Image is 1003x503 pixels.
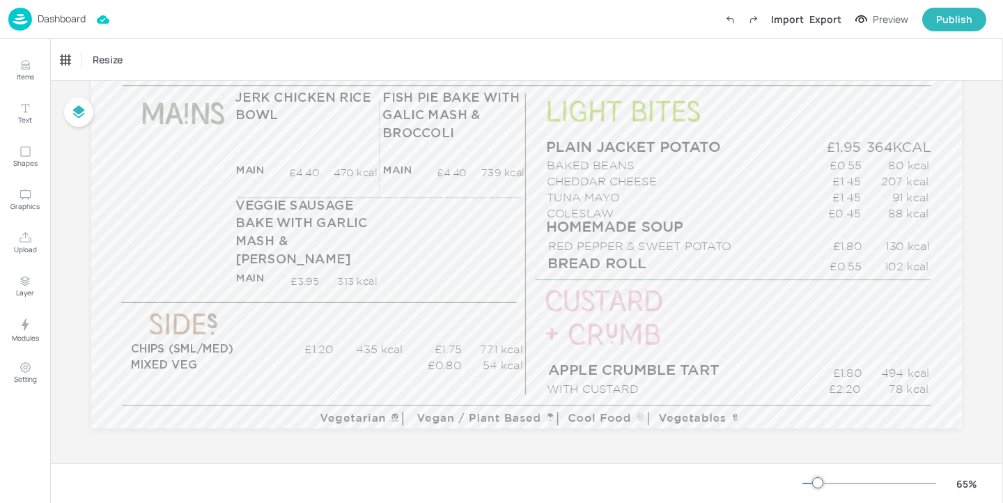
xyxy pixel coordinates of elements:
[881,175,928,187] span: 207 kcal
[832,175,860,187] span: £1.45
[950,477,983,491] div: 65 %
[304,343,333,355] span: £1.20
[828,207,861,219] span: £0.45
[548,363,719,378] span: APPLE CRUMBLE TART
[922,8,986,31] button: Publish
[236,165,265,176] span: MAIN
[383,165,412,176] span: MAIN
[131,343,233,355] span: CHIPS (SML/MED)
[885,240,929,252] span: 130 kcal
[382,91,520,139] span: FISH PIE BAKE WITH GALIC MASH & BROCCOLI
[38,14,86,24] p: Dashboard
[742,8,765,31] label: Redo (Ctrl + Y)
[833,240,862,252] span: £1.80
[873,12,908,27] div: Preview
[547,159,634,171] span: BAKED BEANS
[547,207,614,219] span: COLESLAW
[235,91,371,122] span: JERK CHICKEN RICE BOWL
[235,200,368,266] span: VEGGIE SAUSAGE BAKE WITH GARLIC MASH & [PERSON_NAME]
[830,260,862,272] span: £0.55
[334,167,378,178] span: 470 kcal
[936,12,972,27] div: Publish
[8,8,32,31] img: logo-86c26b7e.jpg
[885,260,928,272] span: 102 kcal
[481,167,524,178] span: 739 kcal
[547,256,646,271] span: BREAD ROLL
[771,12,804,26] div: Import
[356,343,403,355] span: 435 kcal
[435,343,461,355] span: £1.75
[889,382,928,395] span: 78 kcal
[289,167,319,178] span: £4.40
[337,275,377,286] span: 313 kcal
[437,167,467,178] span: £4.40
[833,366,862,379] span: £1.80
[830,159,862,171] span: £0.55
[809,12,841,26] div: Export
[483,359,522,371] span: 54 kcal
[718,8,742,31] label: Undo (Ctrl + Z)
[888,207,928,219] span: 88 kcal
[881,366,929,379] span: 494 kcal
[847,9,917,30] button: Preview
[236,273,265,284] span: MAIN
[290,275,319,286] span: £3.95
[90,52,125,67] span: Resize
[832,191,860,203] span: £1.45
[829,382,861,395] span: £2.20
[547,175,657,187] span: CHEDDAR CHEESE
[888,159,929,171] span: 80 kcal
[480,343,522,355] span: 771 kcal
[892,191,928,203] span: 91 kcal
[547,191,619,203] span: TUNA MAYO
[131,359,196,371] span: MIXED VEG
[428,359,461,371] span: £0.80
[548,240,731,252] span: RED PEPPER & SWEET POTATO
[547,382,639,395] span: WITH CUSTARD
